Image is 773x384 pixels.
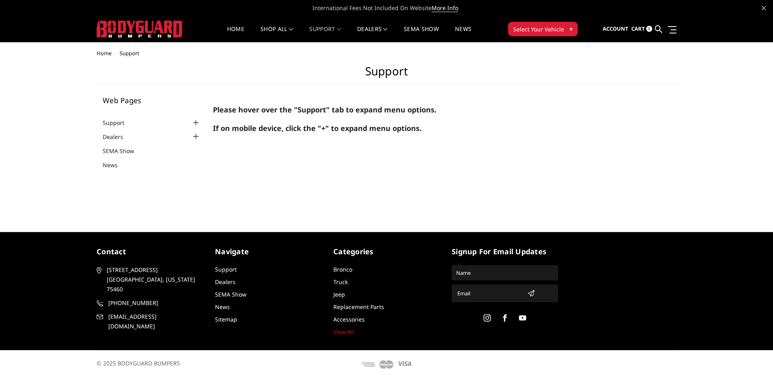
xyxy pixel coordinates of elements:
a: SEMA Show [404,26,439,42]
button: Select Your Vehicle [508,22,578,36]
a: Support [215,266,237,273]
a: Bronco [333,266,352,273]
a: News [215,303,230,311]
strong: If on mobile device, click the "+" to expand menu options. [213,123,422,133]
span: ▾ [570,25,573,33]
span: Select Your Vehicle [513,25,564,33]
span: Cart [631,25,645,32]
a: shop all [260,26,293,42]
h5: Navigate [215,246,321,257]
a: View All [333,328,354,336]
span: 0 [646,26,652,32]
h5: Web Pages [103,97,201,104]
a: Dealers [357,26,388,42]
a: Home [97,50,112,57]
input: Email [454,287,524,300]
h5: Categories [333,246,440,257]
a: News [103,161,128,169]
a: Truck [333,278,348,286]
a: Dealers [103,133,133,141]
a: Account [603,18,628,40]
input: Name [453,266,557,279]
a: Sitemap [215,316,237,323]
a: Dealers [215,278,236,286]
a: Support [309,26,341,42]
a: More Info [432,4,458,12]
a: Support [103,118,134,127]
img: BODYGUARD BUMPERS [97,21,183,37]
span: [STREET_ADDRESS] [GEOGRAPHIC_DATA], [US_STATE] 75460 [107,265,200,294]
span: Support [120,50,139,57]
a: [EMAIL_ADDRESS][DOMAIN_NAME] [97,312,203,331]
h5: contact [97,246,203,257]
a: Home [227,26,244,42]
a: Replacement Parts [333,303,384,311]
a: Jeep [333,291,345,298]
h5: signup for email updates [452,246,558,257]
span: © 2025 BODYGUARD BUMPERS [97,359,180,367]
h1: Support [97,64,676,85]
a: [PHONE_NUMBER] [97,298,203,308]
a: News [455,26,471,42]
a: SEMA Show [215,291,246,298]
a: Cart 0 [631,18,652,40]
a: Accessories [333,316,365,323]
span: [EMAIL_ADDRESS][DOMAIN_NAME] [108,312,202,331]
span: Account [603,25,628,32]
strong: Please hover over the "Support" tab to expand menu options. [213,105,436,114]
span: [PHONE_NUMBER] [108,298,202,308]
a: SEMA Show [103,147,144,155]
